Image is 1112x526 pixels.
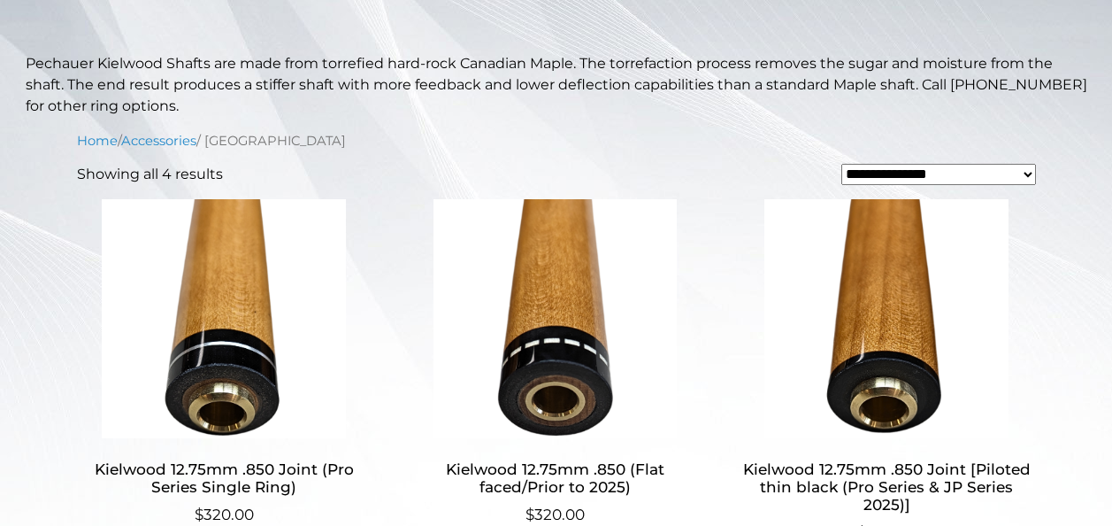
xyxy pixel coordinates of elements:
[77,164,223,185] p: Showing all 4 results
[77,133,118,149] a: Home
[77,453,372,504] h2: Kielwood 12.75mm .850 Joint (Pro Series Single Ring)
[525,506,585,523] bdi: 320.00
[195,506,203,523] span: $
[121,133,196,149] a: Accessories
[408,199,702,438] img: Kielwood 12.75mm .850 (Flat faced/Prior to 2025)
[408,199,702,526] a: Kielwood 12.75mm .850 (Flat faced/Prior to 2025) $320.00
[841,164,1036,184] select: Shop order
[77,131,1036,151] nav: Breadcrumb
[408,453,702,504] h2: Kielwood 12.75mm .850 (Flat faced/Prior to 2025)
[77,199,372,438] img: Kielwood 12.75mm .850 Joint (Pro Series Single Ring)
[740,199,1034,438] img: Kielwood 12.75mm .850 Joint [Piloted thin black (Pro Series & JP Series 2025)]
[77,199,372,526] a: Kielwood 12.75mm .850 Joint (Pro Series Single Ring) $320.00
[740,453,1034,522] h2: Kielwood 12.75mm .850 Joint [Piloted thin black (Pro Series & JP Series 2025)]
[26,53,1087,117] p: Pechauer Kielwood Shafts are made from torrefied hard-rock Canadian Maple. The torrefaction proce...
[525,506,534,523] span: $
[195,506,254,523] bdi: 320.00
